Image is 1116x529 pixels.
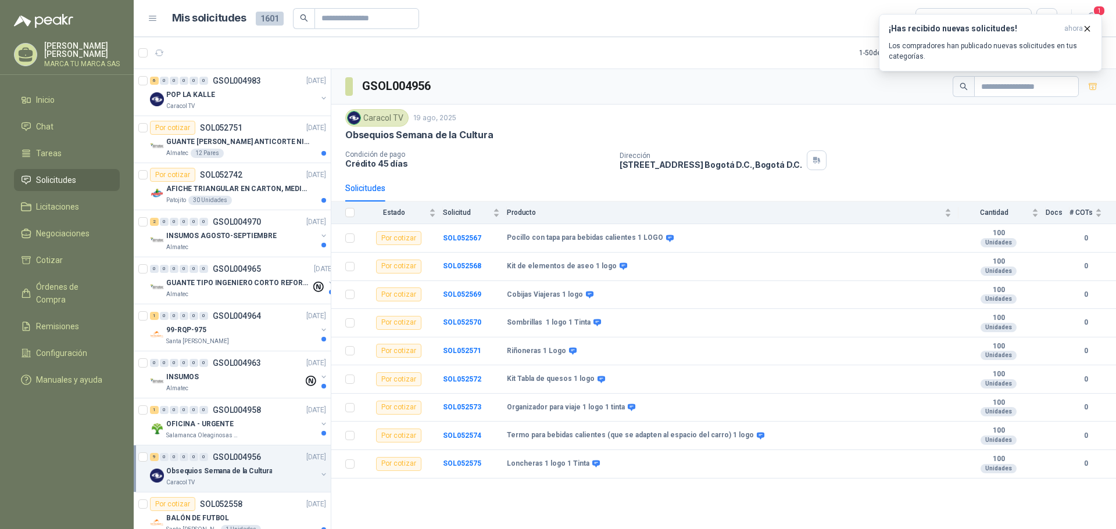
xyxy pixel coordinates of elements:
[1069,201,1116,224] th: # COTs
[36,347,87,359] span: Configuración
[170,218,178,226] div: 0
[879,14,1102,71] button: ¡Has recibido nuevas solicitudes!ahora Los compradores han publicado nuevas solicitudes en tus ca...
[200,171,242,179] p: SOL052742
[958,426,1039,436] b: 100
[443,347,481,355] a: SOL052571
[14,369,120,391] a: Manuales y ayuda
[150,280,164,294] img: Company Logo
[150,186,164,200] img: Company Logo
[150,77,159,85] div: 6
[166,513,229,524] p: BALÓN DE FUTBOL
[213,453,261,461] p: GSOL004956
[14,116,120,138] a: Chat
[36,93,55,106] span: Inicio
[150,74,328,111] a: 6 0 0 0 0 0 GSOL004983[DATE] Company LogoPOP LA KALLECaracol TV
[443,431,481,440] a: SOL052574
[345,150,610,159] p: Condición de pago
[199,265,208,273] div: 0
[199,312,208,320] div: 0
[958,201,1046,224] th: Cantidad
[306,311,326,322] p: [DATE]
[36,373,102,386] span: Manuales y ayuda
[36,320,79,333] span: Remisiones
[166,149,188,158] p: Almatec
[150,168,195,182] div: Por cotizar
[172,10,246,27] h1: Mis solicitudes
[166,478,195,487] p: Caracol TV
[170,359,178,367] div: 0
[1069,430,1102,441] b: 0
[14,142,120,164] a: Tareas
[14,342,120,364] a: Configuración
[1069,458,1102,469] b: 0
[306,452,326,463] p: [DATE]
[507,233,663,243] b: Pocillo con tapa para bebidas calientes 1 LOGO
[180,312,188,320] div: 0
[160,406,169,414] div: 0
[180,359,188,367] div: 0
[150,265,159,273] div: 0
[170,406,178,414] div: 0
[345,109,409,127] div: Caracol TV
[166,337,229,346] p: Santa [PERSON_NAME]
[36,200,79,213] span: Licitaciones
[189,218,198,226] div: 0
[180,218,188,226] div: 0
[180,265,188,273] div: 0
[14,196,120,218] a: Licitaciones
[443,201,507,224] th: Solicitud
[306,358,326,369] p: [DATE]
[150,406,159,414] div: 1
[199,218,208,226] div: 0
[199,406,208,414] div: 0
[923,12,947,25] div: Todas
[150,453,159,461] div: 9
[134,163,331,210] a: Por cotizarSOL052742[DATE] Company LogoAFICHE TRIANGULAR EN CARTON, MEDIDAS 30 CM X 45 CMPatojito...
[1069,208,1093,217] span: # COTs
[160,453,169,461] div: 0
[170,77,178,85] div: 0
[180,406,188,414] div: 0
[981,407,1017,416] div: Unidades
[150,359,159,367] div: 0
[376,457,421,471] div: Por cotizar
[507,431,754,440] b: Termo para bebidas calientes (que se adapten al espacio del carro) 1 logo
[507,403,625,412] b: Organizador para viaje 1 logo 1 tinta
[314,264,334,275] p: [DATE]
[443,403,481,411] a: SOL052573
[443,375,481,383] b: SOL052572
[958,314,1039,323] b: 100
[200,500,242,508] p: SOL052558
[150,215,328,252] a: 2 0 0 0 0 0 GSOL004970[DATE] Company LogoINSUMOS AGOSTO-SEPTIEMBREAlmatec
[160,312,169,320] div: 0
[14,14,73,28] img: Logo peakr
[362,208,427,217] span: Estado
[981,294,1017,304] div: Unidades
[443,459,481,467] b: SOL052575
[213,265,261,273] p: GSOL004965
[188,196,232,205] div: 30 Unidades
[443,234,481,242] b: SOL052567
[150,218,159,226] div: 2
[1069,346,1102,357] b: 0
[189,265,198,273] div: 0
[14,249,120,271] a: Cotizar
[345,129,493,141] p: Obsequios Semana de la Cultura
[150,309,328,346] a: 1 0 0 0 0 0 GSOL004964[DATE] Company Logo99-RQP-975Santa [PERSON_NAME]
[376,231,421,245] div: Por cotizar
[150,92,164,106] img: Company Logo
[213,77,261,85] p: GSOL004983
[150,403,328,440] a: 1 0 0 0 0 0 GSOL004958[DATE] Company LogoOFICINA - URGENTESalamanca Oleaginosas SAS
[306,75,326,87] p: [DATE]
[180,453,188,461] div: 0
[376,287,421,301] div: Por cotizar
[189,312,198,320] div: 0
[981,436,1017,445] div: Unidades
[620,152,802,160] p: Dirección
[376,401,421,415] div: Por cotizar
[958,208,1029,217] span: Cantidad
[150,139,164,153] img: Company Logo
[14,169,120,191] a: Solicitudes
